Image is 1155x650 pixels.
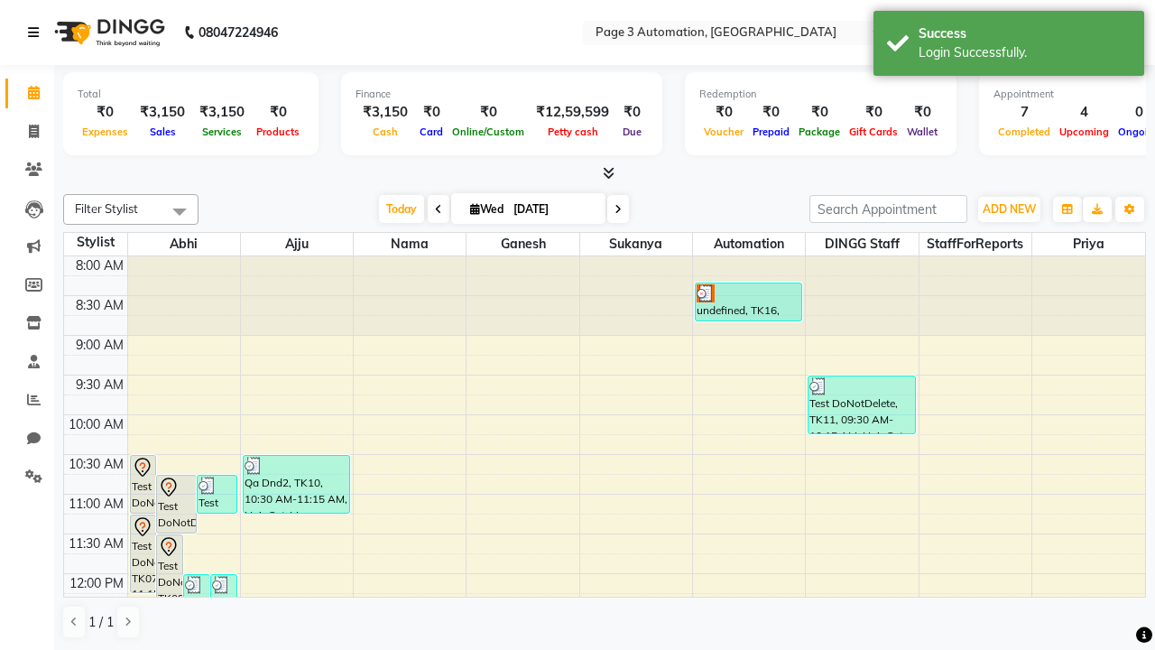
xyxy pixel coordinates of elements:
[845,125,902,138] span: Gift Cards
[618,125,646,138] span: Due
[794,125,845,138] span: Package
[88,613,114,632] span: 1 / 1
[198,476,236,513] div: Test DoNotDelete, TK12, 10:45 AM-11:15 AM, Hair Cut By Expert-Men
[902,102,942,123] div: ₹0
[1032,233,1145,255] span: Priya
[145,125,180,138] span: Sales
[65,415,127,434] div: 10:00 AM
[748,102,794,123] div: ₹0
[252,125,304,138] span: Products
[808,376,914,433] div: Test DoNotDelete, TK11, 09:30 AM-10:15 AM, Hair Cut-Men
[78,125,133,138] span: Expenses
[131,456,156,513] div: Test DoNotDelete, TK06, 10:30 AM-11:15 AM, Hair Cut-Men
[1055,125,1113,138] span: Upcoming
[133,102,192,123] div: ₹3,150
[368,125,402,138] span: Cash
[448,125,529,138] span: Online/Custom
[543,125,603,138] span: Petty cash
[845,102,902,123] div: ₹0
[993,102,1055,123] div: 7
[919,24,1131,43] div: Success
[1055,102,1113,123] div: 4
[356,87,648,102] div: Finance
[415,125,448,138] span: Card
[354,233,466,255] span: Nama
[978,197,1040,222] button: ADD NEW
[72,256,127,275] div: 8:00 AM
[72,336,127,355] div: 9:00 AM
[902,125,942,138] span: Wallet
[699,125,748,138] span: Voucher
[75,201,138,216] span: Filter Stylist
[529,102,616,123] div: ₹12,59,599
[244,456,349,513] div: Qa Dnd2, TK10, 10:30 AM-11:15 AM, Hair Cut-Men
[65,455,127,474] div: 10:30 AM
[379,195,424,223] span: Today
[794,102,845,123] div: ₹0
[252,102,304,123] div: ₹0
[699,87,942,102] div: Redemption
[696,283,801,320] div: undefined, TK16, 08:20 AM-08:50 AM, Hair cut Below 12 years (Boy)
[919,43,1131,62] div: Login Successfully.
[157,535,182,612] div: Test DoNotDelete, TK09, 11:30 AM-12:30 PM, Hair Cut-Women
[448,102,529,123] div: ₹0
[78,87,304,102] div: Total
[198,125,246,138] span: Services
[65,495,127,514] div: 11:00 AM
[919,233,1031,255] span: StaffForReports
[64,233,127,252] div: Stylist
[508,196,598,223] input: 2025-09-03
[467,233,578,255] span: Ganesh
[993,125,1055,138] span: Completed
[415,102,448,123] div: ₹0
[809,195,967,223] input: Search Appointment
[128,233,240,255] span: Abhi
[72,376,127,395] div: 9:30 AM
[699,102,748,123] div: ₹0
[131,515,156,592] div: Test DoNotDelete, TK07, 11:15 AM-12:15 PM, Hair Cut-Women
[211,575,236,632] div: Test DoNotDelete, TK14, 12:00 PM-12:45 PM, Hair Cut-Men
[199,7,278,58] b: 08047224946
[983,202,1036,216] span: ADD NEW
[72,296,127,315] div: 8:30 AM
[192,102,252,123] div: ₹3,150
[46,7,170,58] img: logo
[693,233,805,255] span: Automation
[157,476,196,533] div: Test DoNotDelete, TK08, 10:45 AM-11:30 AM, Hair Cut-Men
[78,102,133,123] div: ₹0
[806,233,918,255] span: DINGG Staff
[65,534,127,553] div: 11:30 AM
[580,233,692,255] span: Sukanya
[66,574,127,593] div: 12:00 PM
[241,233,353,255] span: Ajju
[356,102,415,123] div: ₹3,150
[616,102,648,123] div: ₹0
[748,125,794,138] span: Prepaid
[466,202,508,216] span: Wed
